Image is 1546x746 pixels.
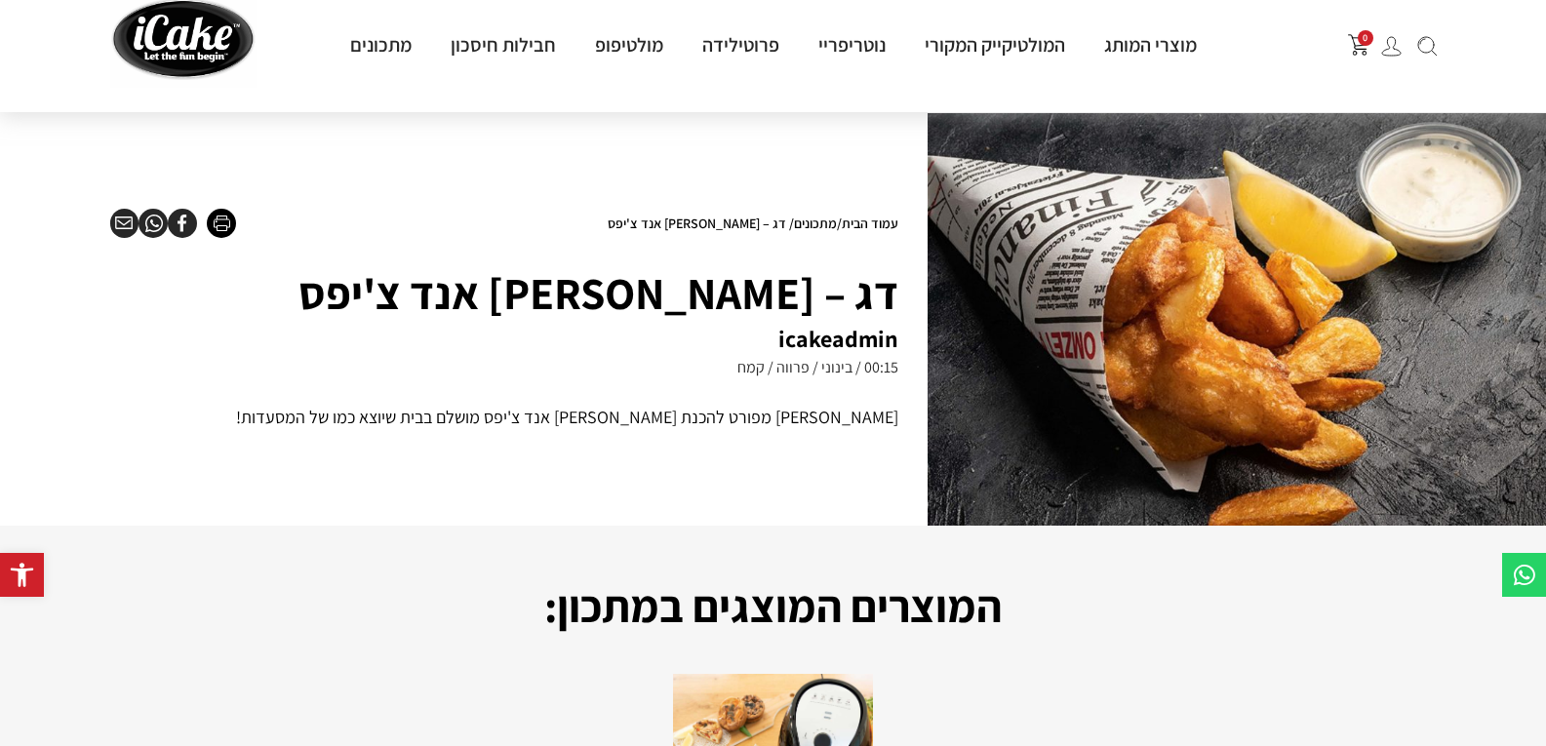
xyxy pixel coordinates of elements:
div: שיתוף ב whatsapp [139,209,168,238]
span: 0 [1358,30,1373,46]
img: shopping-cart.png [1348,34,1369,56]
a: נוטריפריי [799,32,905,58]
h6: קמח [737,360,765,375]
nav: Breadcrumb [608,216,898,231]
a: המולטיקייק המקורי [905,32,1085,58]
div: שיתוף ב email [110,209,139,238]
div: שיתוף ב facebook [168,209,197,238]
a: מתכונים [794,215,837,232]
h2: icakeadmin [110,327,898,350]
button: פתח עגלת קניות צדדית [1348,34,1369,56]
a: מולטיפופ [575,32,683,58]
h6: פרווה / [768,360,810,375]
a: מוצרי המותג [1085,32,1216,58]
h2: המוצרים המוצגים במתכון: [79,571,1468,640]
h6: בינוני / [813,360,852,375]
a: מתכונים [331,32,431,58]
a: פרוטילידה [683,32,799,58]
h6: 00:15 / [855,360,898,375]
div: [PERSON_NAME] מפורט להכנת [PERSON_NAME] אנד צ'יפס מושלם בבית שיוצא כמו של המסעדות! [110,405,898,430]
h1: דג – [PERSON_NAME] אנד צ'יפס [110,258,898,327]
a: חבילות חיסכון [431,32,575,58]
a: עמוד הבית [842,215,898,232]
